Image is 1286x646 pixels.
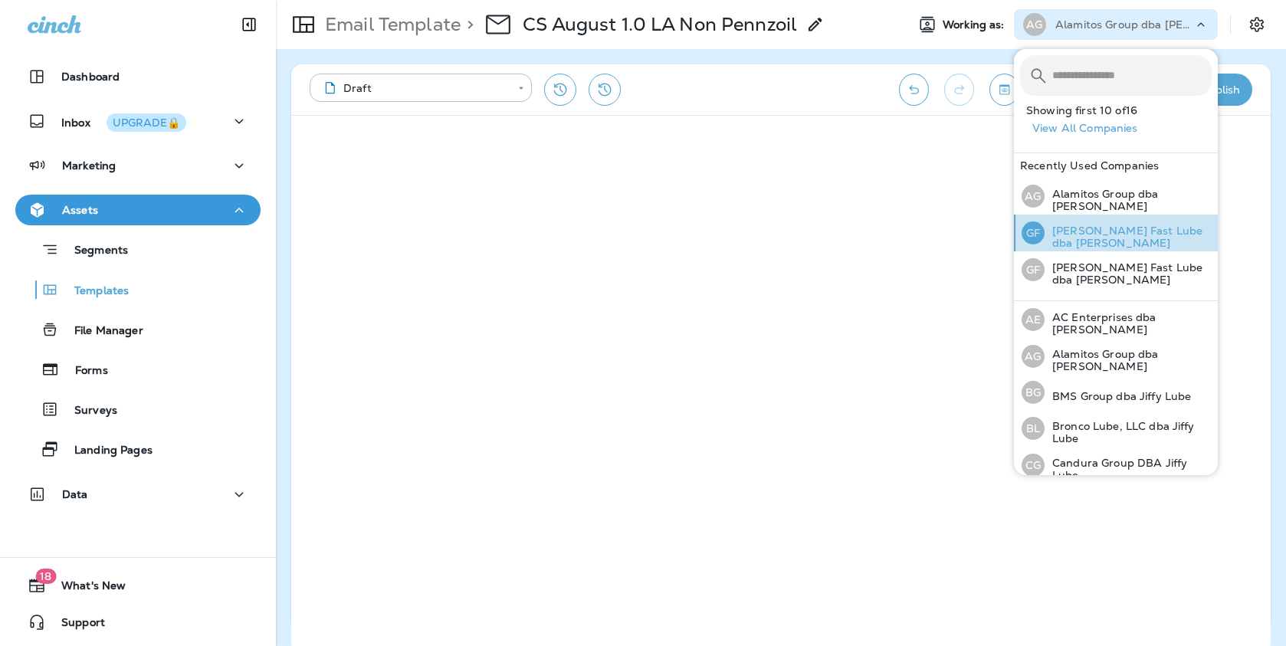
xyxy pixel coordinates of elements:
button: View All Companies [1026,116,1218,140]
button: InboxUPGRADE🔒 [15,106,261,136]
p: Candura Group DBA Jiffy Lube [1045,457,1212,481]
p: Email Template [319,13,461,36]
p: Forms [60,364,108,379]
div: AE [1022,308,1045,331]
div: AG [1022,185,1045,208]
button: Forms [15,353,261,385]
span: Working as: [943,18,1008,31]
p: Showing first 10 of 16 [1026,104,1218,116]
button: File Manager [15,313,261,346]
button: UPGRADE🔒 [107,113,186,132]
button: Settings [1243,11,1271,38]
p: Dashboard [61,71,120,83]
p: Alamitos Group dba [PERSON_NAME] [1045,188,1212,212]
button: 18What's New [15,570,261,601]
div: GF [1022,258,1045,281]
p: Alamitos Group dba [PERSON_NAME] [1045,348,1212,372]
button: GF[PERSON_NAME] Fast Lube dba [PERSON_NAME] [1014,251,1218,288]
button: GF[PERSON_NAME] Fast Lube dba [PERSON_NAME] [1014,215,1218,251]
p: CS August 1.0 LA Non Pennzoil [523,13,797,36]
button: Templates [15,274,261,306]
div: Draft [320,80,507,96]
button: AGAlamitos Group dba [PERSON_NAME] [1014,178,1218,215]
div: AG [1022,345,1045,368]
button: Segments [15,233,261,266]
p: AC Enterprises dba [PERSON_NAME] [1045,311,1212,336]
p: Templates [59,284,129,299]
button: View Changelog [589,74,621,106]
span: What's New [46,579,126,598]
p: Landing Pages [59,444,153,458]
button: Landing Pages [15,433,261,465]
p: Data [62,488,88,500]
p: BMS Group dba Jiffy Lube [1045,390,1191,402]
button: Collapse Sidebar [228,9,271,40]
button: Restore from previous version [544,74,576,106]
p: Bronco Lube, LLC dba Jiffy Lube [1045,420,1212,444]
span: 18 [35,569,56,584]
p: [PERSON_NAME] Fast Lube dba [PERSON_NAME] [1045,225,1212,249]
button: Assets [15,195,261,225]
button: Undo [899,74,929,106]
p: Segments [59,244,128,259]
div: Recently Used Companies [1014,153,1218,178]
p: Surveys [59,404,117,418]
button: AEAC Enterprises dba [PERSON_NAME] [1014,301,1218,338]
button: Marketing [15,150,261,181]
div: AG [1023,13,1046,36]
p: Marketing [62,159,116,172]
button: Toggle preview [989,74,1019,106]
div: BL [1022,417,1045,440]
button: BLBronco Lube, LLC dba Jiffy Lube [1014,410,1218,447]
button: Support [15,607,261,638]
p: Inbox [61,113,186,130]
div: UPGRADE🔒 [113,117,180,128]
p: Alamitos Group dba [PERSON_NAME] [1055,18,1193,31]
p: > [461,13,474,36]
p: Assets [62,204,98,216]
span: Support [46,616,105,635]
div: GF [1022,221,1045,244]
p: File Manager [59,324,143,339]
button: Data [15,479,261,510]
button: BGBMS Group dba Jiffy Lube [1014,375,1218,410]
div: CG [1022,454,1045,477]
div: BG [1022,381,1045,404]
p: [PERSON_NAME] Fast Lube dba [PERSON_NAME] [1045,261,1212,286]
button: Dashboard [15,61,261,92]
button: CGCandura Group DBA Jiffy Lube [1014,447,1218,484]
button: AGAlamitos Group dba [PERSON_NAME] [1014,338,1218,375]
button: Surveys [15,393,261,425]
